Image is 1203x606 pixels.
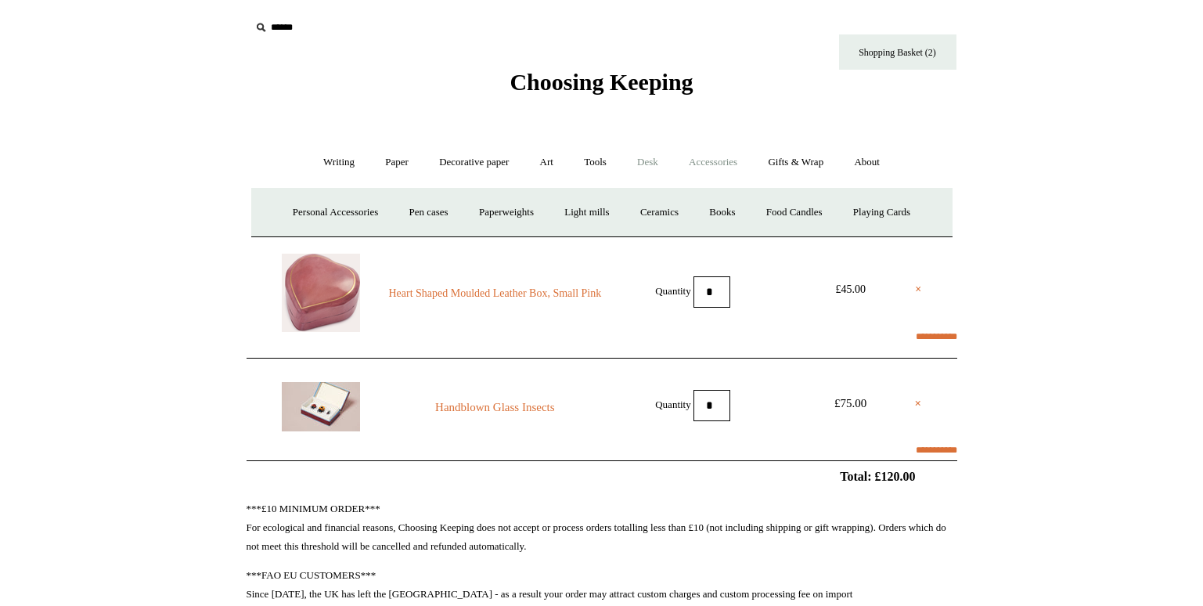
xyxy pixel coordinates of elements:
a: Desk [623,142,672,183]
a: Gifts & Wrap [754,142,837,183]
a: Tools [570,142,621,183]
a: Pen cases [394,192,462,233]
a: Heart Shaped Moulded Leather Box, Small Pink [388,284,601,303]
a: Paperweights [465,192,548,233]
a: Choosing Keeping [510,81,693,92]
a: Playing Cards [839,192,924,233]
a: Decorative paper [425,142,523,183]
a: Writing [309,142,369,183]
a: Light mills [550,192,623,233]
div: £45.00 [816,280,886,299]
p: ***£10 MINIMUM ORDER*** For ecological and financial reasons, Choosing Keeping does not accept or... [247,500,957,556]
a: Food Candles [752,192,837,233]
label: Quantity [655,285,691,297]
div: £75.00 [816,394,886,413]
a: About [840,142,894,183]
a: Art [526,142,567,183]
a: Personal Accessories [279,192,392,233]
a: Ceramics [626,192,693,233]
a: × [915,394,922,413]
a: Paper [371,142,423,183]
label: Quantity [655,399,691,410]
a: × [915,280,921,299]
a: Books [695,192,749,233]
img: Handblown Glass Insects [282,382,360,431]
a: Accessories [675,142,751,183]
a: Shopping Basket (2) [839,34,956,70]
img: Heart Shaped Moulded Leather Box, Small Pink [282,254,360,332]
span: Choosing Keeping [510,69,693,95]
h2: Total: £120.00 [211,469,993,484]
a: Handblown Glass Insects [388,398,601,417]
